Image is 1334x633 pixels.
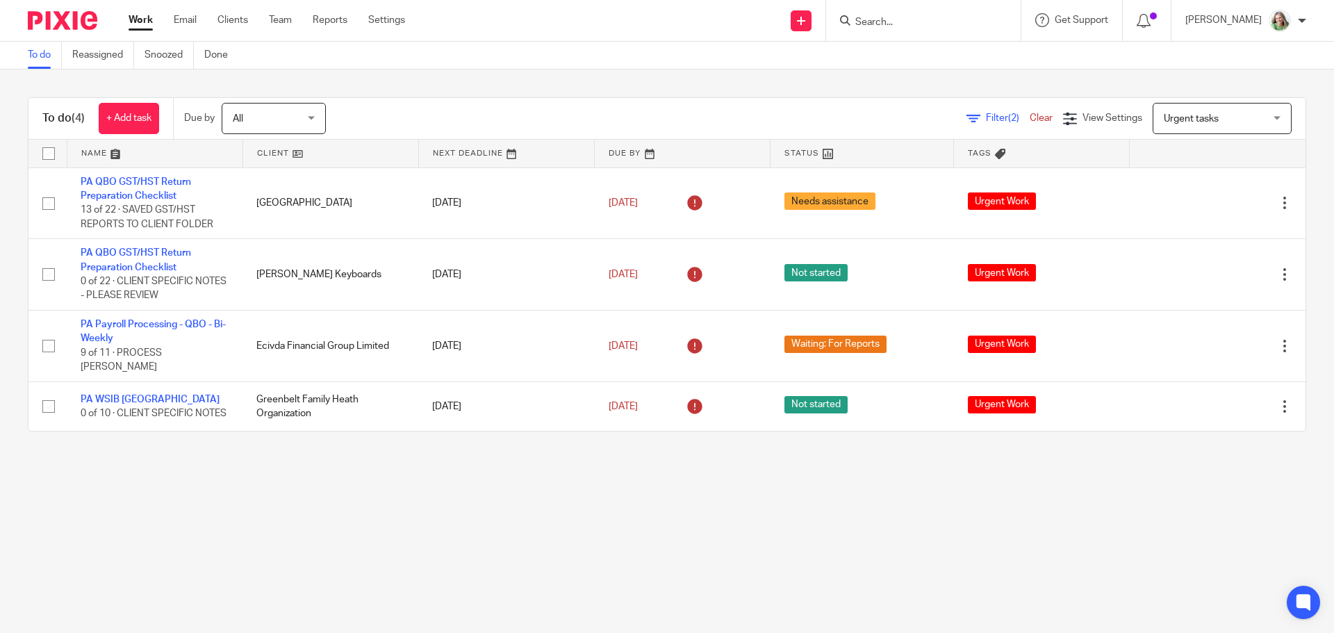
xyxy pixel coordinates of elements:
span: Waiting: For Reports [784,336,887,353]
a: + Add task [99,103,159,134]
span: Urgent Work [968,336,1036,353]
span: 13 of 22 · SAVED GST/HST REPORTS TO CLIENT FOLDER [81,205,213,229]
a: Email [174,13,197,27]
span: [DATE] [609,270,638,279]
td: [PERSON_NAME] Keyboards [242,239,418,311]
span: (4) [72,113,85,124]
span: 0 of 10 · CLIENT SPECIFIC NOTES [81,409,227,418]
a: PA QBO GST/HST Return Preparation Checklist [81,177,191,201]
a: Done [204,42,238,69]
span: Urgent Work [968,192,1036,210]
p: Due by [184,111,215,125]
p: [PERSON_NAME] [1185,13,1262,27]
span: Get Support [1055,15,1108,25]
td: Ecivda Financial Group Limited [242,311,418,382]
span: Tags [968,149,991,157]
span: Not started [784,264,848,281]
td: [DATE] [418,167,594,239]
span: [DATE] [609,198,638,208]
td: [DATE] [418,311,594,382]
td: [DATE] [418,239,594,311]
span: [DATE] [609,402,638,411]
a: Settings [368,13,405,27]
td: [DATE] [418,381,594,431]
span: (2) [1008,113,1019,123]
span: Urgent Work [968,264,1036,281]
a: PA Payroll Processing - QBO - Bi-Weekly [81,320,226,343]
a: Work [129,13,153,27]
a: PA WSIB [GEOGRAPHIC_DATA] [81,395,220,404]
td: [GEOGRAPHIC_DATA] [242,167,418,239]
span: [DATE] [609,341,638,351]
span: 9 of 11 · PROCESS [PERSON_NAME] [81,348,162,372]
img: Pixie [28,11,97,30]
td: Greenbelt Family Heath Organization [242,381,418,431]
span: Filter [986,113,1030,123]
span: All [233,114,243,124]
a: Reassigned [72,42,134,69]
input: Search [854,17,979,29]
span: 0 of 22 · CLIENT SPECIFIC NOTES - PLEASE REVIEW [81,277,227,301]
a: Clients [217,13,248,27]
h1: To do [42,111,85,126]
span: View Settings [1082,113,1142,123]
a: Snoozed [145,42,194,69]
a: Team [269,13,292,27]
a: PA QBO GST/HST Return Preparation Checklist [81,248,191,272]
span: Needs assistance [784,192,875,210]
a: To do [28,42,62,69]
a: Clear [1030,113,1053,123]
img: KC%20Photo.jpg [1269,10,1291,32]
a: Reports [313,13,347,27]
span: Not started [784,396,848,413]
span: Urgent tasks [1164,114,1219,124]
span: Urgent Work [968,396,1036,413]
